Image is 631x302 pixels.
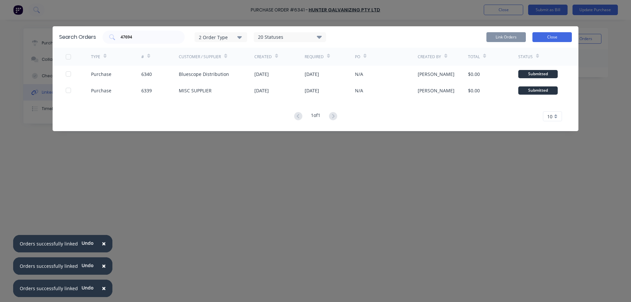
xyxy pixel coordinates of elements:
[120,34,175,40] input: Search orders...
[20,285,78,292] div: Orders successfully linked
[305,54,324,60] div: Required
[141,71,152,78] div: 6340
[95,236,112,252] button: Close
[468,87,480,94] div: $0.00
[102,284,106,293] span: ×
[355,54,360,60] div: PO
[547,113,552,120] span: 10
[20,240,78,247] div: Orders successfully linked
[95,281,112,296] button: Close
[20,263,78,269] div: Orders successfully linked
[305,87,319,94] div: [DATE]
[179,87,212,94] div: MISC SUPPLIER
[179,71,229,78] div: Bluescope Distribution
[418,71,455,78] div: [PERSON_NAME]
[532,32,572,42] button: Close
[311,112,320,121] div: 1 of 1
[95,258,112,274] button: Close
[141,54,144,60] div: #
[59,33,96,41] div: Search Orders
[141,87,152,94] div: 6339
[78,238,97,248] button: Undo
[195,32,247,42] button: 2 Order Type
[418,54,441,60] div: Created By
[355,87,363,94] div: N/A
[254,87,269,94] div: [DATE]
[518,54,533,60] div: Status
[102,239,106,248] span: ×
[486,32,526,42] button: Link Orders
[102,261,106,270] span: ×
[78,283,97,293] button: Undo
[91,71,111,78] div: Purchase
[518,70,558,78] div: Submitted
[91,87,111,94] div: Purchase
[254,34,326,41] div: 20 Statuses
[468,71,480,78] div: $0.00
[199,34,243,40] div: 2 Order Type
[418,87,455,94] div: [PERSON_NAME]
[305,71,319,78] div: [DATE]
[254,71,269,78] div: [DATE]
[355,71,363,78] div: N/A
[179,54,221,60] div: Customer / Supplier
[254,54,272,60] div: Created
[91,54,100,60] div: TYPE
[78,261,97,270] button: Undo
[468,54,480,60] div: Total
[518,86,558,95] div: Submitted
